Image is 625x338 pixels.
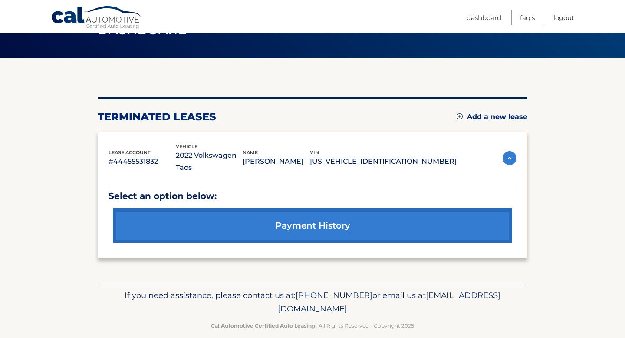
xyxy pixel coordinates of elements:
a: Dashboard [467,10,501,25]
span: [PHONE_NUMBER] [296,290,372,300]
a: FAQ's [520,10,535,25]
a: Logout [553,10,574,25]
span: lease account [109,149,151,156]
p: Select an option below: [109,189,516,204]
img: accordion-active.svg [503,151,516,165]
span: vin [310,149,319,156]
span: name [243,149,258,156]
span: vehicle [176,143,197,149]
p: 2022 Volkswagen Taos [176,149,243,174]
p: #44455531832 [109,156,176,168]
p: [PERSON_NAME] [243,156,310,168]
p: - All Rights Reserved - Copyright 2025 [103,321,522,330]
a: Add a new lease [457,113,527,121]
a: payment history [113,208,512,243]
p: If you need assistance, please contact us at: or email us at [103,288,522,316]
h2: terminated leases [98,110,216,123]
p: [US_VEHICLE_IDENTIFICATION_NUMBER] [310,156,457,168]
a: Cal Automotive [51,6,142,31]
strong: Cal Automotive Certified Auto Leasing [211,322,315,329]
img: add.svg [457,113,463,119]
